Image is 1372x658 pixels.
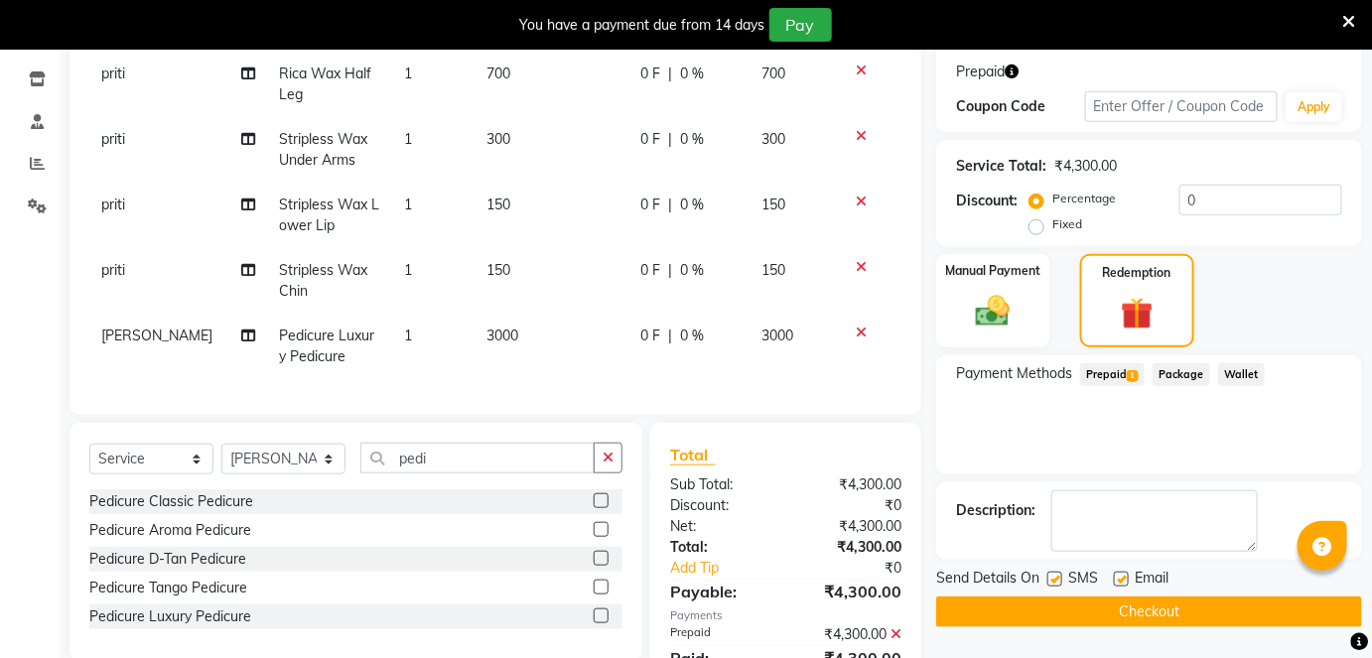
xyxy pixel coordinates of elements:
[640,195,660,215] span: 0 F
[89,578,247,598] div: Pedicure Tango Pedicure
[936,568,1039,592] span: Send Details On
[486,327,518,344] span: 3000
[668,195,672,215] span: |
[640,129,660,150] span: 0 F
[680,326,704,346] span: 0 %
[956,156,1046,177] div: Service Total:
[785,495,916,516] div: ₹0
[89,520,251,541] div: Pedicure Aroma Pedicure
[640,260,660,281] span: 0 F
[807,558,916,579] div: ₹0
[486,65,510,82] span: 700
[280,327,375,365] span: Pedicure Luxury Pedicure
[655,495,786,516] div: Discount:
[956,62,1005,82] span: Prepaid
[1218,363,1265,386] span: Wallet
[101,261,125,279] span: priti
[101,65,125,82] span: priti
[956,96,1085,117] div: Coupon Code
[101,327,212,344] span: [PERSON_NAME]
[956,500,1035,521] div: Description:
[280,196,380,234] span: Stripless Wax Lower Lip
[640,326,660,346] span: 0 F
[655,474,786,495] div: Sub Total:
[1052,190,1116,207] label: Percentage
[668,326,672,346] span: |
[655,624,786,645] div: Prepaid
[486,196,510,213] span: 150
[404,130,412,148] span: 1
[1153,363,1210,386] span: Package
[769,8,832,42] button: Pay
[1052,215,1082,233] label: Fixed
[761,327,793,344] span: 3000
[89,549,246,570] div: Pedicure D-Tan Pedicure
[520,15,765,36] div: You have a payment due from 14 days
[655,537,786,558] div: Total:
[680,260,704,281] span: 0 %
[280,130,368,169] span: Stripless Wax Under Arms
[945,262,1040,280] label: Manual Payment
[280,65,372,103] span: Rica Wax Half Leg
[680,64,704,84] span: 0 %
[404,196,412,213] span: 1
[785,580,916,603] div: ₹4,300.00
[761,261,785,279] span: 150
[89,491,253,512] div: Pedicure Classic Pedicure
[761,130,785,148] span: 300
[486,130,510,148] span: 300
[668,129,672,150] span: |
[655,580,786,603] div: Payable:
[404,261,412,279] span: 1
[655,558,807,579] a: Add Tip
[1135,568,1168,592] span: Email
[89,606,251,627] div: Pedicure Luxury Pedicure
[1111,294,1164,334] img: _gift.svg
[936,596,1362,627] button: Checkout
[668,64,672,84] span: |
[404,65,412,82] span: 1
[1080,363,1145,386] span: Prepaid
[1054,156,1117,177] div: ₹4,300.00
[360,443,595,473] input: Search or Scan
[785,516,916,537] div: ₹4,300.00
[785,624,916,645] div: ₹4,300.00
[1286,92,1342,122] button: Apply
[1085,91,1279,122] input: Enter Offer / Coupon Code
[1127,370,1138,382] span: 1
[761,196,785,213] span: 150
[785,474,916,495] div: ₹4,300.00
[956,191,1018,211] div: Discount:
[965,292,1021,331] img: _cash.svg
[761,65,785,82] span: 700
[640,64,660,84] span: 0 F
[101,196,125,213] span: priti
[668,260,672,281] span: |
[101,130,125,148] span: priti
[486,261,510,279] span: 150
[280,261,368,300] span: Stripless Wax Chin
[785,537,916,558] div: ₹4,300.00
[404,327,412,344] span: 1
[956,363,1072,384] span: Payment Methods
[680,195,704,215] span: 0 %
[670,445,716,465] span: Total
[670,607,901,624] div: Payments
[655,516,786,537] div: Net:
[680,129,704,150] span: 0 %
[1103,264,1171,282] label: Redemption
[1068,568,1098,592] span: SMS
